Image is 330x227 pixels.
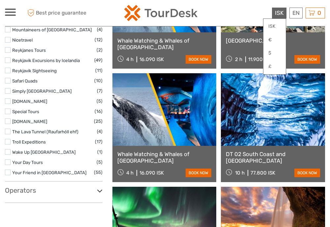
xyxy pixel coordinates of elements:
[12,78,38,83] a: Safari Quads
[94,77,103,84] span: (10)
[97,26,103,33] span: (4)
[126,56,134,62] span: 4 h
[94,117,103,125] span: (25)
[12,109,39,114] a: Special Tours
[294,169,320,177] a: book now
[139,56,164,62] div: 16.090 ISK
[186,169,211,177] a: book now
[97,158,103,166] span: (5)
[12,48,46,53] a: Reykjanes Tours
[12,37,33,43] a: Nicetravel
[12,160,43,165] a: Your Day Tours
[12,99,47,104] a: [DOMAIN_NAME]
[97,128,103,135] span: (4)
[26,8,86,18] span: Best price guarantee
[95,36,103,44] span: (12)
[251,170,275,176] div: 77.800 ISK
[248,56,271,62] div: 11.900 ISK
[275,10,284,16] span: ISK
[9,12,75,17] p: We're away right now. Please check back later!
[289,8,303,18] div: EN
[94,169,103,176] span: (55)
[76,10,84,18] button: Open LiveChat chat widget
[235,56,242,62] span: 2 h
[95,67,103,74] span: (11)
[12,129,78,134] a: The Lava Tunnel (Raufarhóll ehf)
[12,27,92,32] a: Mountaineers of [GEOGRAPHIC_DATA]
[12,170,86,175] a: Your Friend in [GEOGRAPHIC_DATA]
[97,46,103,54] span: (2)
[263,34,286,46] a: €
[12,119,47,124] a: [DOMAIN_NAME]
[12,68,57,73] a: Reykjavik Sightseeing
[263,20,286,32] a: ISK
[263,61,286,73] a: £
[95,138,103,146] span: (17)
[97,148,103,156] span: (1)
[226,151,320,164] a: DT 02 South Coast and [GEOGRAPHIC_DATA]
[316,10,322,16] span: 0
[235,170,245,176] span: 10 h
[124,5,197,21] img: 120-15d4194f-c635-41b9-a512-a3cb382bfb57_logo_small.png
[97,87,103,95] span: (7)
[226,37,320,44] a: [GEOGRAPHIC_DATA]
[12,88,72,94] a: Simply [GEOGRAPHIC_DATA]
[117,151,212,164] a: Whale Watching & Whales of [GEOGRAPHIC_DATA]
[94,56,103,64] span: (49)
[117,37,212,51] a: Whale Watching & Whales of [GEOGRAPHIC_DATA]
[12,58,80,63] a: Reykjavik Excursions by Icelandia
[97,97,103,105] span: (5)
[294,55,320,64] a: book now
[139,170,164,176] div: 16.090 ISK
[263,47,286,59] a: $
[5,186,103,194] h3: Operators
[12,149,75,155] a: Wake Up [GEOGRAPHIC_DATA]
[186,55,211,64] a: book now
[12,139,46,145] a: Troll Expeditions
[95,108,103,115] span: (16)
[126,170,134,176] span: 4 h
